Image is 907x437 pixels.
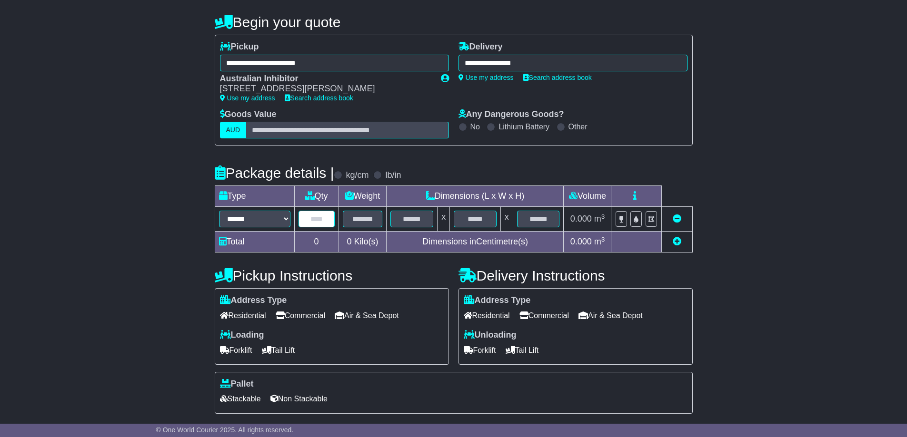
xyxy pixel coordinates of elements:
[335,308,399,323] span: Air & Sea Depot
[458,42,503,52] label: Delivery
[470,122,480,131] label: No
[464,343,496,358] span: Forklift
[570,237,592,246] span: 0.000
[220,391,261,406] span: Stackable
[564,186,611,207] td: Volume
[500,207,513,232] td: x
[294,232,339,252] td: 0
[220,109,277,120] label: Goods Value
[570,214,592,223] span: 0.000
[387,232,564,252] td: Dimensions in Centimetre(s)
[458,74,514,81] a: Use my address
[438,207,450,232] td: x
[464,308,510,323] span: Residential
[220,94,275,102] a: Use my address
[215,232,294,252] td: Total
[156,426,294,434] span: © One World Courier 2025. All rights reserved.
[339,186,387,207] td: Weight
[262,343,295,358] span: Tail Lift
[339,232,387,252] td: Kilo(s)
[220,84,431,94] div: [STREET_ADDRESS][PERSON_NAME]
[346,170,369,181] label: kg/cm
[387,186,564,207] td: Dimensions (L x W x H)
[594,214,605,223] span: m
[276,308,325,323] span: Commercial
[458,268,693,283] h4: Delivery Instructions
[601,213,605,220] sup: 3
[578,308,643,323] span: Air & Sea Depot
[220,379,254,389] label: Pallet
[673,214,681,223] a: Remove this item
[270,391,328,406] span: Non Stackable
[673,237,681,246] a: Add new item
[458,109,564,120] label: Any Dangerous Goods?
[220,330,264,340] label: Loading
[220,295,287,306] label: Address Type
[294,186,339,207] td: Qty
[601,236,605,243] sup: 3
[506,343,539,358] span: Tail Lift
[498,122,549,131] label: Lithium Battery
[523,74,592,81] a: Search address book
[385,170,401,181] label: lb/in
[519,308,569,323] span: Commercial
[347,237,351,246] span: 0
[464,330,517,340] label: Unloading
[215,14,693,30] h4: Begin your quote
[285,94,353,102] a: Search address book
[220,308,266,323] span: Residential
[220,343,252,358] span: Forklift
[220,42,259,52] label: Pickup
[220,74,431,84] div: Australian Inhibitor
[215,186,294,207] td: Type
[215,268,449,283] h4: Pickup Instructions
[464,295,531,306] label: Address Type
[215,165,334,181] h4: Package details |
[220,122,247,138] label: AUD
[568,122,588,131] label: Other
[594,237,605,246] span: m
